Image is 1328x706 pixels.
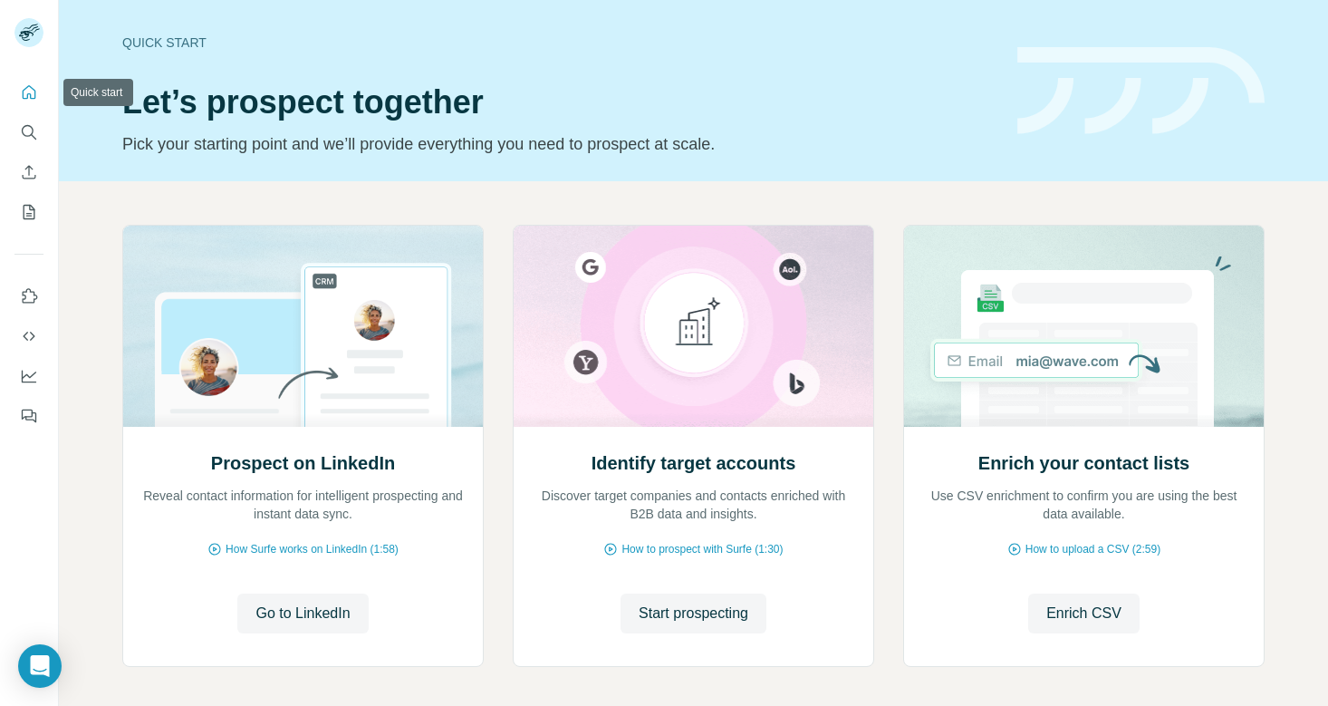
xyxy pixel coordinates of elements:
button: Dashboard [14,360,43,392]
span: Start prospecting [639,603,748,624]
button: Feedback [14,400,43,432]
button: Use Surfe on LinkedIn [14,280,43,313]
button: My lists [14,196,43,228]
button: Start prospecting [621,594,766,633]
button: Search [14,116,43,149]
p: Pick your starting point and we’ll provide everything you need to prospect at scale. [122,131,996,157]
button: Go to LinkedIn [237,594,368,633]
div: Quick start [122,34,996,52]
span: How to prospect with Surfe (1:30) [621,541,783,557]
span: How to upload a CSV (2:59) [1025,541,1160,557]
span: Go to LinkedIn [255,603,350,624]
h1: Let’s prospect together [122,84,996,121]
img: Identify target accounts [513,226,874,427]
h2: Prospect on LinkedIn [211,450,395,476]
img: Enrich your contact lists [903,226,1265,427]
div: Open Intercom Messenger [18,644,62,688]
h2: Identify target accounts [592,450,796,476]
img: Prospect on LinkedIn [122,226,484,427]
button: Use Surfe API [14,320,43,353]
span: How Surfe works on LinkedIn (1:58) [226,541,399,557]
img: banner [1017,47,1265,135]
p: Use CSV enrichment to confirm you are using the best data available. [922,487,1246,523]
button: Enrich CSV [14,156,43,189]
span: Enrich CSV [1046,603,1121,624]
h2: Enrich your contact lists [978,450,1189,476]
button: Quick start [14,76,43,109]
p: Reveal contact information for intelligent prospecting and instant data sync. [141,487,465,523]
button: Enrich CSV [1028,594,1140,633]
p: Discover target companies and contacts enriched with B2B data and insights. [532,487,855,523]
